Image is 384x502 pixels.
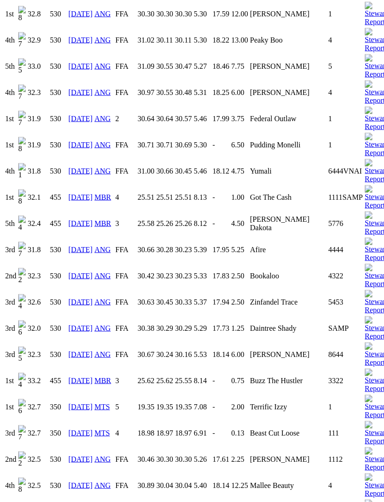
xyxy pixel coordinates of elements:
td: 8644 [328,342,363,367]
td: 30.29 [156,316,174,341]
td: 2.50 [231,263,249,289]
td: Peaky Boo [250,28,327,53]
a: [DATE] [68,167,93,175]
td: 30.66 [156,159,174,184]
a: [DATE] [68,403,93,411]
td: 30.11 [156,28,174,53]
td: 30.57 [175,106,192,131]
td: 0.75 [231,368,249,393]
a: ANG [95,10,111,18]
img: 7 [18,85,26,101]
td: 455 [50,368,67,393]
td: 5453 [328,290,363,315]
a: [DATE] [68,481,93,489]
td: 5th [5,54,17,79]
td: 1st [5,106,17,131]
td: FFA [115,447,136,472]
td: 18.22 [212,28,230,53]
td: 18.12 [212,159,230,184]
td: 5776 [328,211,363,236]
td: FFA [115,263,136,289]
td: 530 [50,237,67,262]
img: 4 [18,294,26,310]
td: 30.55 [156,80,174,105]
img: 8 [18,189,26,205]
td: 1.00 [231,185,249,210]
a: ANG [95,298,111,306]
td: 2.50 [231,290,249,315]
td: 5 [328,54,363,79]
td: 30.66 [137,237,155,262]
td: 6.00 [231,80,249,105]
td: 32.5 [27,447,49,472]
td: 31.09 [137,54,155,79]
td: [PERSON_NAME] [250,80,327,105]
img: 2 [18,268,26,284]
td: 19.35 [156,394,174,420]
img: 2 [18,451,26,467]
a: [DATE] [68,455,93,463]
td: 0.13 [231,421,249,446]
td: 5.27 [193,54,211,79]
td: 5.31 [193,80,211,105]
td: - [212,132,230,158]
td: 30.64 [156,106,174,131]
td: 30.30 [156,1,174,27]
td: 25.51 [137,185,155,210]
td: 4444 [328,237,363,262]
td: 30.47 [175,54,192,79]
td: 4 [328,80,363,105]
td: 4 [115,421,136,446]
td: 30.63 [137,290,155,315]
td: [PERSON_NAME] [250,342,327,367]
td: 12.00 [231,1,249,27]
a: MBR [95,193,111,201]
a: ANG [95,272,111,280]
td: 4th [5,28,17,53]
td: 1 [328,106,363,131]
td: Terrific Izzy [250,394,327,420]
a: ANG [95,350,111,358]
td: - [212,185,230,210]
td: 25.58 [137,211,155,236]
img: 5 [18,347,26,363]
td: 3rd [5,290,17,315]
td: 530 [50,1,67,27]
td: 30.04 [156,473,174,498]
td: 530 [50,28,67,53]
td: 25.26 [156,211,174,236]
a: [DATE] [68,350,93,358]
td: 3 [115,368,136,393]
td: 25.62 [156,368,174,393]
td: 530 [50,290,67,315]
td: 32.3 [27,263,49,289]
td: 111 [328,421,363,446]
td: 530 [50,316,67,341]
img: 6 [18,399,26,415]
a: [DATE] [68,246,93,254]
td: 30.38 [137,316,155,341]
td: 1 [328,1,363,27]
a: ANG [95,455,111,463]
td: FFA [115,54,136,79]
td: 8.12 [193,211,211,236]
img: 5 [18,58,26,74]
a: [DATE] [68,62,93,70]
td: 6.00 [231,342,249,367]
td: 32.6 [27,290,49,315]
td: 25.62 [137,368,155,393]
td: 8.13 [193,185,211,210]
td: 1111SAMP [328,185,363,210]
a: [DATE] [68,141,93,149]
td: Federal Outlaw [250,106,327,131]
td: 5.37 [193,290,211,315]
a: [DATE] [68,36,93,44]
td: FFA [115,80,136,105]
td: 32.0 [27,316,49,341]
td: 17.83 [212,263,230,289]
td: 30.71 [156,132,174,158]
td: 5.30 [193,1,211,27]
td: 530 [50,263,67,289]
td: 32.1 [27,185,49,210]
td: 530 [50,106,67,131]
